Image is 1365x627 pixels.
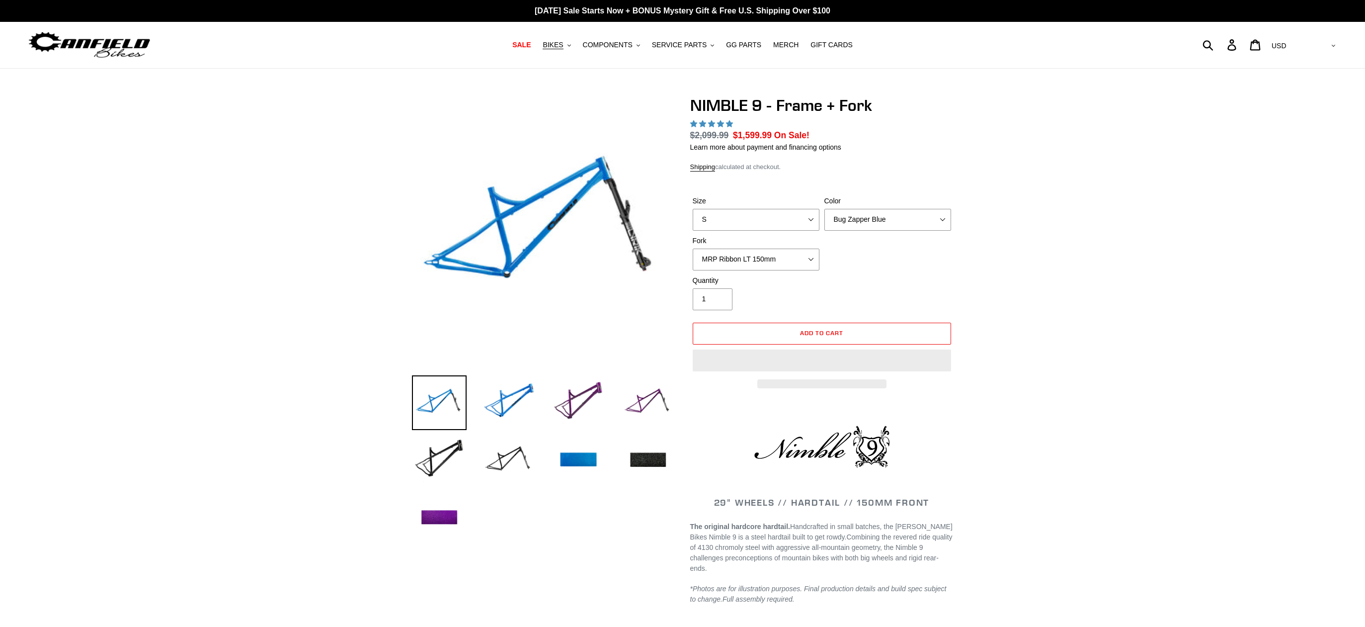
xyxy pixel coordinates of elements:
img: Load image into Gallery viewer, NIMBLE 9 - Frame + Fork [551,433,606,488]
img: Load image into Gallery viewer, NIMBLE 9 - Frame + Fork [412,375,467,430]
button: Add to cart [693,323,951,345]
img: Load image into Gallery viewer, NIMBLE 9 - Frame + Fork [621,433,675,488]
span: SERVICE PARTS [652,41,707,49]
img: Load image into Gallery viewer, NIMBLE 9 - Frame + Fork [482,433,536,488]
span: Full assembly required. [723,595,795,603]
img: Load image into Gallery viewer, NIMBLE 9 - Frame + Fork [551,375,606,430]
span: $1,599.99 [733,130,772,140]
label: Quantity [693,275,819,286]
a: SALE [507,38,536,52]
span: MERCH [773,41,799,49]
a: MERCH [768,38,803,52]
button: BIKES [538,38,575,52]
a: GIFT CARDS [805,38,858,52]
span: Combining the revered ride quality of 4130 chromoly steel with aggressive all-mountain geometry, ... [690,533,953,572]
button: SERVICE PARTS [647,38,719,52]
span: GIFT CARDS [810,41,853,49]
img: Load image into Gallery viewer, NIMBLE 9 - Frame + Fork [482,375,536,430]
span: On Sale! [774,129,809,142]
label: Fork [693,236,819,246]
button: COMPONENTS [578,38,645,52]
em: *Photos are for illustration purposes. Final production details and build spec subject to change. [690,585,947,603]
img: Canfield Bikes [27,29,152,61]
h1: NIMBLE 9 - Frame + Fork [690,96,954,115]
strong: The original hardcore hardtail. [690,523,790,531]
span: 29" WHEELS // HARDTAIL // 150MM FRONT [714,497,930,508]
div: calculated at checkout. [690,162,954,172]
img: Load image into Gallery viewer, NIMBLE 9 - Frame + Fork [412,491,467,545]
span: 4.89 stars [690,120,735,128]
img: Load image into Gallery viewer, NIMBLE 9 - Frame + Fork [412,433,467,488]
span: SALE [512,41,531,49]
img: Load image into Gallery viewer, NIMBLE 9 - Frame + Fork [621,375,675,430]
span: GG PARTS [726,41,761,49]
input: Search [1208,34,1233,56]
label: Size [693,196,819,206]
span: BIKES [543,41,563,49]
span: Handcrafted in small batches, the [PERSON_NAME] Bikes Nimble 9 is a steel hardtail built to get r... [690,523,953,541]
a: GG PARTS [721,38,766,52]
a: Learn more about payment and financing options [690,143,841,151]
s: $2,099.99 [690,130,729,140]
a: Shipping [690,163,716,172]
span: COMPONENTS [583,41,633,49]
span: Add to cart [800,329,843,337]
label: Color [824,196,951,206]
